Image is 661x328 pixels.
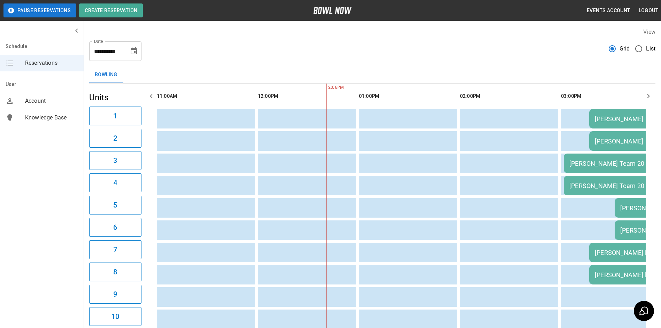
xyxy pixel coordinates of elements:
h6: 9 [113,289,117,300]
th: 01:00PM [359,86,457,106]
button: Events Account [584,4,633,17]
h6: 1 [113,110,117,122]
h6: 3 [113,155,117,166]
img: logo [313,7,352,14]
button: Pause Reservations [3,3,76,17]
span: List [646,45,655,53]
button: Choose date, selected date is Sep 23, 2025 [127,44,141,58]
h6: 4 [113,177,117,188]
button: 3 [89,151,141,170]
button: 4 [89,173,141,192]
h6: 2 [113,133,117,144]
h6: 6 [113,222,117,233]
button: 7 [89,240,141,259]
h5: Units [89,92,141,103]
span: 2:06PM [326,84,328,91]
th: 02:00PM [460,86,558,106]
button: 9 [89,285,141,304]
h6: 8 [113,266,117,278]
h6: 7 [113,244,117,255]
h6: 5 [113,200,117,211]
label: View [643,29,655,35]
span: Knowledge Base [25,114,78,122]
button: Logout [636,4,661,17]
h6: 10 [112,311,119,322]
th: 11:00AM [157,86,255,106]
button: 10 [89,307,141,326]
button: 5 [89,196,141,214]
span: Account [25,97,78,105]
button: Bowling [89,67,123,83]
span: Reservations [25,59,78,67]
th: 12:00PM [258,86,356,106]
button: Create Reservation [79,3,143,17]
button: 8 [89,263,141,281]
button: 6 [89,218,141,237]
div: inventory tabs [89,67,655,83]
span: Grid [620,45,630,53]
button: 1 [89,107,141,125]
button: 2 [89,129,141,148]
